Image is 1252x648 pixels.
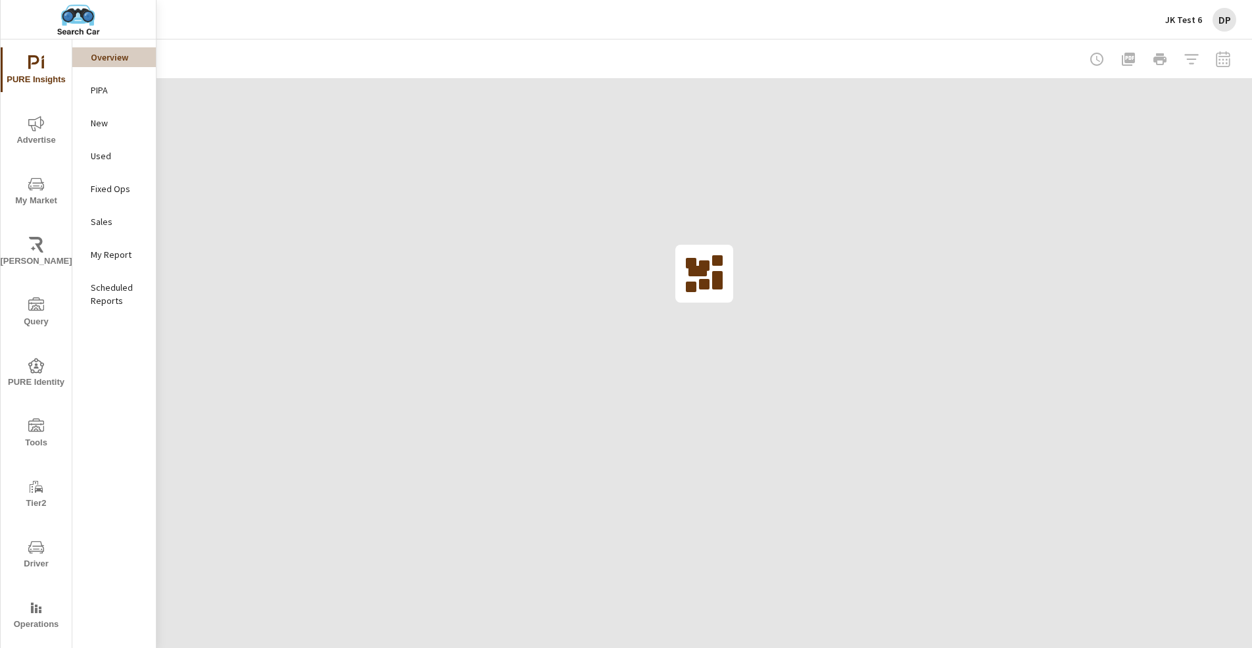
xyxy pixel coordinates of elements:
span: Operations [5,600,68,632]
p: Scheduled Reports [91,281,145,307]
p: New [91,116,145,130]
span: Advertise [5,116,68,148]
div: Overview [72,47,156,67]
p: JK Test 6 [1165,14,1202,26]
div: Used [72,146,156,166]
span: PURE Identity [5,358,68,390]
p: My Report [91,248,145,261]
div: Fixed Ops [72,179,156,199]
span: Query [5,297,68,330]
span: [PERSON_NAME] [5,237,68,269]
div: My Report [72,245,156,264]
p: Used [91,149,145,162]
p: Fixed Ops [91,182,145,195]
span: Tier2 [5,479,68,511]
div: PIPA [72,80,156,100]
span: My Market [5,176,68,209]
span: Driver [5,539,68,572]
p: Sales [91,215,145,228]
p: PIPA [91,84,145,97]
div: Scheduled Reports [72,278,156,311]
div: Sales [72,212,156,232]
span: PURE Insights [5,55,68,87]
div: DP [1213,8,1236,32]
span: Tools [5,418,68,451]
p: Overview [91,51,145,64]
div: New [72,113,156,133]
